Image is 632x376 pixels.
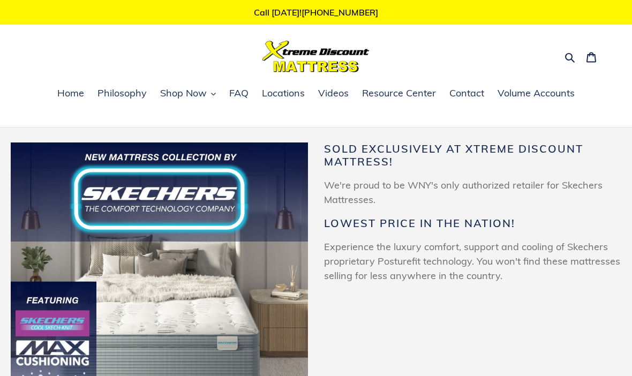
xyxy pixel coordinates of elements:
[57,87,84,100] span: Home
[155,86,221,102] button: Shop Now
[92,86,152,102] a: Philosophy
[357,86,441,102] a: Resource Center
[313,86,354,102] a: Videos
[362,87,436,100] span: Resource Center
[160,87,207,100] span: Shop Now
[229,87,249,100] span: FAQ
[444,86,490,102] a: Contact
[449,87,484,100] span: Contact
[52,86,89,102] a: Home
[318,87,349,100] span: Videos
[324,142,621,168] h2: Sold Exclusively at Xtreme Discount Mattress!
[324,179,603,206] span: We're proud to be WNY's only authorized retailer for Skechers Mattresses.
[324,217,621,230] h2: Lowest Price in the Nation!
[97,87,147,100] span: Philosophy
[498,87,575,100] span: Volume Accounts
[302,7,378,18] a: [PHONE_NUMBER]
[324,240,620,282] span: Experience the luxury comfort, support and cooling of Skechers proprietary Posturefit technology....
[257,86,310,102] a: Locations
[262,87,305,100] span: Locations
[262,41,370,72] img: Xtreme Discount Mattress
[492,86,580,102] a: Volume Accounts
[224,86,254,102] a: FAQ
